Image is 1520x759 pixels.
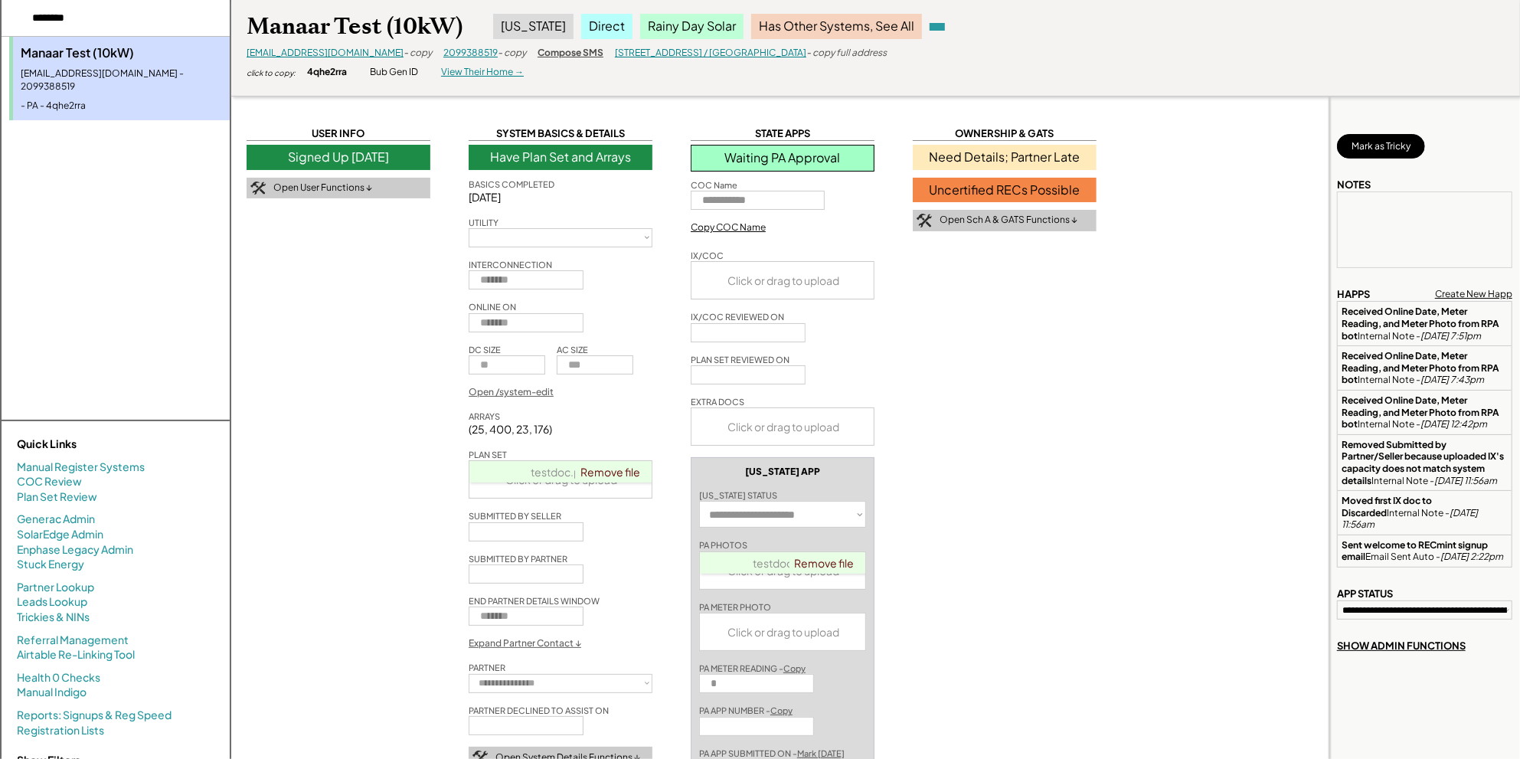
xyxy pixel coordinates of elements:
[691,126,874,141] div: STATE APPS
[247,67,296,78] div: click to copy:
[797,748,845,758] u: Mark [DATE]
[1342,439,1508,486] div: Internal Note -
[469,411,500,422] div: ARRAYS
[469,145,652,169] div: Have Plan Set and Arrays
[783,663,806,673] u: Copy
[753,556,814,570] a: testdoc.pdf
[557,344,588,355] div: AC SIZE
[1342,350,1501,385] strong: Received Online Date, Meter Reading, and Meter Photo from RPA bot
[469,301,516,312] div: ONLINE ON
[917,214,932,227] img: tool-icon.png
[493,14,574,38] div: [US_STATE]
[21,67,222,93] div: [EMAIL_ADDRESS][DOMAIN_NAME] - 2099388519
[17,633,129,648] a: Referral Management
[469,217,498,228] div: UTILITY
[699,489,777,501] div: [US_STATE] STATUS
[1337,287,1370,301] div: HAPPS
[699,705,793,716] div: PA APP NUMBER -
[1337,178,1371,191] div: NOTES
[1337,134,1425,159] button: Mark as Tricky
[307,66,347,79] div: 4qhe2rra
[247,47,404,58] a: [EMAIL_ADDRESS][DOMAIN_NAME]
[17,527,103,542] a: SolarEdge Admin
[770,705,793,715] u: Copy
[247,126,430,141] div: USER INFO
[1434,475,1497,486] em: [DATE] 11:56am
[17,474,82,489] a: COC Review
[247,145,430,169] div: Signed Up [DATE]
[1435,288,1512,301] div: Create New Happ
[531,465,592,479] a: testdoc.pdf
[1420,374,1484,385] em: [DATE] 7:43pm
[370,66,418,79] div: Bub Gen ID
[469,510,561,522] div: SUBMITTED BY SELLER
[691,179,737,191] div: COC Name
[441,66,524,79] div: View Their Home →
[1342,495,1433,519] strong: Moved first IX doc to Discarded
[751,14,922,38] div: Has Other Systems, See All
[700,613,868,650] div: Click or drag to upload
[699,539,747,551] div: PA PHOTOS
[469,662,505,673] div: PARTNER
[17,647,135,662] a: Airtable Re-Linking Tool
[17,557,84,572] a: Stuck Energy
[17,610,90,625] a: Trickies & NINs
[1342,306,1501,341] strong: Received Online Date, Meter Reading, and Meter Photo from RPA bot
[1420,330,1481,342] em: [DATE] 7:51pm
[691,408,875,445] div: Click or drag to upload
[1342,539,1489,563] strong: Sent welcome to RECmint signup email
[17,594,87,610] a: Leads Lookup
[940,214,1077,227] div: Open Sch A & GATS Functions ↓
[469,386,554,399] div: Open /system-edit
[1342,495,1508,531] div: Internal Note -
[1420,418,1487,430] em: [DATE] 12:42pm
[1342,439,1505,486] strong: Removed Submitted by Partner/Seller because uploaded IX's capacity does not match system details
[17,437,170,452] div: Quick Links
[691,221,766,234] div: Copy COC Name
[17,670,100,685] a: Health 0 Checks
[17,542,133,558] a: Enphase Legacy Admin
[1342,306,1508,342] div: Internal Note -
[806,47,887,60] div: - copy full address
[273,182,372,195] div: Open User Functions ↓
[913,126,1097,141] div: OWNERSHIP & GATS
[1342,394,1501,430] strong: Received Online Date, Meter Reading, and Meter Photo from RPA bot
[691,354,789,365] div: PLAN SET REVIEWED ON
[469,449,507,460] div: PLAN SET
[691,262,875,299] div: Click or drag to upload
[469,637,581,650] div: Expand Partner Contact ↓
[469,553,567,564] div: SUBMITTED BY PARTNER
[21,44,222,61] div: Manaar Test (10kW)
[691,311,784,322] div: IX/COC REVIEWED ON
[699,662,806,674] div: PA METER READING -
[17,580,94,595] a: Partner Lookup
[691,145,874,171] div: Waiting PA Approval
[691,250,724,261] div: IX/COC
[1337,639,1466,653] div: SHOW ADMIN FUNCTIONS
[913,178,1097,202] div: Uncertified RECs Possible
[469,190,652,205] div: [DATE]
[469,705,609,716] div: PARTNER DECLINED TO ASSIST ON
[1342,539,1508,563] div: Email Sent Auto -
[17,708,172,723] a: Reports: Signups & Reg Speed
[247,11,463,41] div: Manaar Test (10kW)
[575,461,646,483] a: Remove file
[469,595,600,607] div: END PARTNER DETAILS WINDOW
[17,685,87,700] a: Manual Indigo
[498,47,526,60] div: - copy
[640,14,744,38] div: Rainy Day Solar
[469,178,554,190] div: BASICS COMPLETED
[404,47,432,60] div: - copy
[538,47,603,60] div: Compose SMS
[789,552,860,574] a: Remove file
[469,422,552,437] div: (25, 400, 23, 176)
[1342,507,1479,531] em: [DATE] 11:56am
[1342,350,1508,386] div: Internal Note -
[581,14,633,38] div: Direct
[17,489,97,505] a: Plan Set Review
[1342,394,1508,430] div: Internal Note -
[699,601,771,613] div: PA METER PHOTO
[21,100,222,113] div: - PA - 4qhe2rra
[469,344,501,355] div: DC SIZE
